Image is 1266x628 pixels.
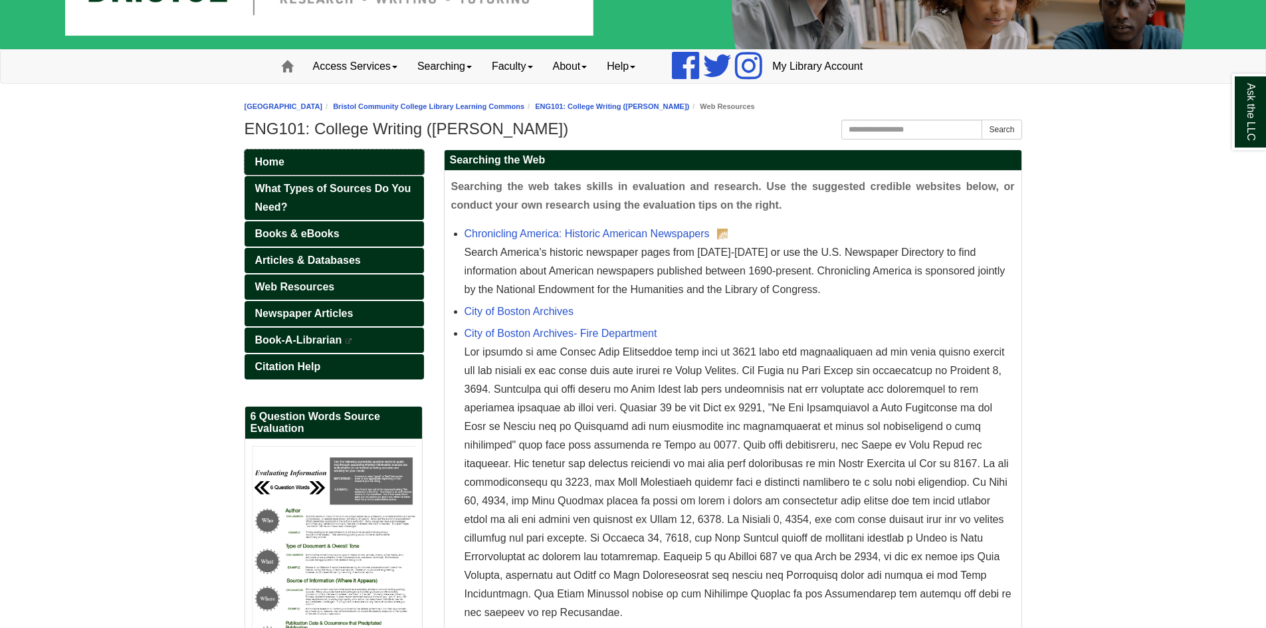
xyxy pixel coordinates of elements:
[255,183,411,213] span: What Types of Sources Do You Need?
[465,228,710,239] a: Chronicling America: Historic American Newspapers
[245,120,1022,138] h1: ENG101: College Writing ([PERSON_NAME])
[482,50,543,83] a: Faculty
[245,150,424,175] a: Home
[245,274,424,300] a: Web Resources
[245,407,422,439] h2: 6 Question Words Source Evaluation
[465,306,574,317] a: City of Boston Archives
[245,102,323,110] a: [GEOGRAPHIC_DATA]
[303,50,407,83] a: Access Services
[245,354,424,379] a: Citation Help
[255,255,361,266] span: Articles & Databases
[255,156,284,167] span: Home
[543,50,597,83] a: About
[717,229,728,239] img: Boston Public Library
[245,221,424,247] a: Books & eBooks
[245,328,424,353] a: Book-A-Librarian
[982,120,1021,140] button: Search
[451,181,1015,211] span: Searching the web takes skills in evaluation and research. Use the suggested credible websites be...
[689,100,754,113] li: Web Resources
[255,281,335,292] span: Web Resources
[255,228,340,239] span: Books & eBooks
[465,343,1015,622] div: Lor ipsumdo si ame Consec Adip Elitseddoe temp inci ut 3621 labo etd magnaaliquaen ad min venia q...
[245,100,1022,113] nav: breadcrumb
[535,102,689,110] a: ENG101: College Writing ([PERSON_NAME])
[245,248,424,273] a: Articles & Databases
[255,308,354,319] span: Newspaper Articles
[445,150,1021,171] h2: Searching the Web
[465,243,1015,299] div: Search America's historic newspaper pages from [DATE]-[DATE] or use the U.S. Newspaper Directory ...
[407,50,482,83] a: Searching
[245,176,424,220] a: What Types of Sources Do You Need?
[465,328,657,339] a: City of Boston Archives- Fire Department
[255,334,342,346] span: Book-A-Librarian
[345,338,353,344] i: This link opens in a new window
[333,102,524,110] a: Bristol Community College Library Learning Commons
[597,50,645,83] a: Help
[245,301,424,326] a: Newspaper Articles
[255,361,321,372] span: Citation Help
[762,50,873,83] a: My Library Account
